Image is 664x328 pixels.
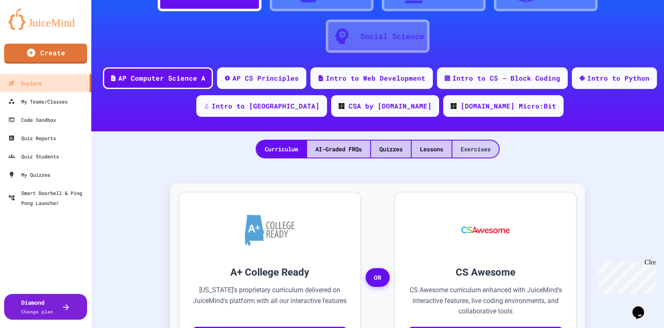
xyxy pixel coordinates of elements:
[8,8,83,30] img: logo-orange.svg
[587,73,649,83] div: Intro to Python
[595,259,656,294] iframe: chat widget
[8,151,59,161] div: Quiz Students
[4,294,87,320] button: DiamondChange plan
[366,268,390,287] span: OR
[118,73,205,83] div: AP Computer Science A
[461,101,556,111] div: [DOMAIN_NAME] Micro:Bit
[3,3,57,53] div: Chat with us now!Close
[8,96,68,106] div: My Teams/Classes
[212,101,320,111] div: Intro to [GEOGRAPHIC_DATA]
[8,170,50,180] div: My Quizzes
[339,103,344,109] img: CODE_logo_RGB.png
[8,78,41,88] div: Explore
[408,285,564,317] p: CS Awesome curriculum enhanced with JuiceMind's interactive features, live coding environments, a...
[256,141,306,158] div: Curriculum
[232,73,299,83] div: AP CS Principles
[8,133,56,143] div: Quiz Reports
[21,308,53,315] span: Change plan
[453,205,518,255] img: CS Awesome
[412,141,452,158] div: Lessons
[629,295,656,320] iframe: chat widget
[408,265,564,280] h3: CS Awesome
[245,215,295,246] img: A+ College Ready
[371,141,411,158] div: Quizzes
[452,141,499,158] div: Exercises
[21,298,53,316] div: Diamond
[192,265,348,280] h3: A+ College Ready
[8,115,56,125] div: Code Sandbox
[360,31,424,42] div: Social Science
[451,103,456,109] img: CODE_logo_RGB.png
[192,285,348,317] p: [US_STATE]'s proprietary curriculum delivered on JuiceMind's platform with all our interactive fe...
[4,44,87,64] a: Create
[452,73,560,83] div: Intro to CS - Block Coding
[307,141,370,158] div: AI-Graded FRQs
[8,188,88,208] div: Smart Doorbell & Ping Pong Launcher
[326,73,425,83] div: Intro to Web Development
[349,101,432,111] div: CSA by [DOMAIN_NAME]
